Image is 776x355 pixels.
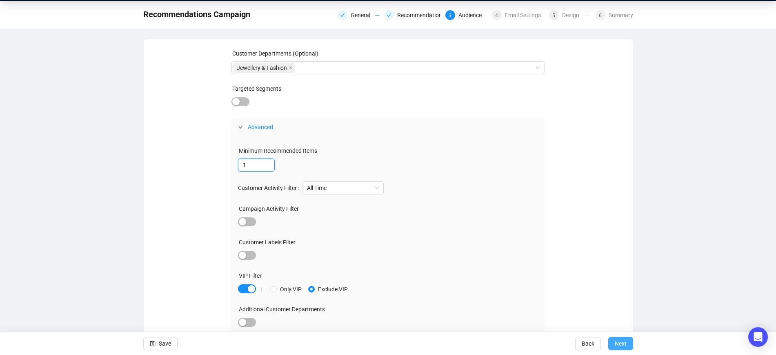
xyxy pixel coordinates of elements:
[239,306,325,313] label: Additional Customer Departments
[248,124,273,130] span: Advanced
[315,285,351,294] span: Exclude VIP
[549,10,591,20] div: 5Design
[609,10,633,20] div: Summary
[143,8,250,21] span: Recommendations Campaign
[351,10,375,20] div: General
[231,118,545,136] div: Advanced
[748,327,768,347] div: Open Intercom Messenger
[608,337,633,350] button: Next
[239,239,296,246] label: Customer Labels Filter
[562,10,584,20] div: Design
[261,286,262,292] div: |
[384,10,440,20] div: Recommendations
[505,10,546,20] div: Email Settings
[397,10,450,20] div: Recommendations
[307,182,379,194] span: All Time
[239,205,299,212] label: Campaign Activity Filter
[495,13,498,18] span: 4
[340,13,345,18] span: check
[582,332,594,355] span: Back
[449,13,451,18] span: 3
[596,10,633,20] div: 6Summary
[232,50,318,57] label: Customer Departments (Optional)
[458,10,487,20] div: Audience
[143,337,178,350] button: Save
[232,85,281,92] label: Targeted Segments
[237,63,287,72] span: Jewellery & Fashion
[239,272,262,279] label: VIP Filter
[338,10,379,20] div: General
[615,332,627,355] span: Next
[289,66,293,70] span: close
[599,13,602,18] span: 6
[445,10,487,20] div: 3Audience
[552,13,555,18] span: 5
[233,63,295,73] span: Jewellery & Fashion
[239,147,317,154] label: Minimum Recommended Items
[492,10,544,20] div: 4Email Settings
[387,13,391,18] span: check
[238,181,302,194] label: Customer Activity Filter
[575,337,601,350] button: Back
[238,125,243,129] span: expanded
[150,341,156,346] span: save
[159,332,171,355] span: Save
[277,285,305,294] span: Only VIP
